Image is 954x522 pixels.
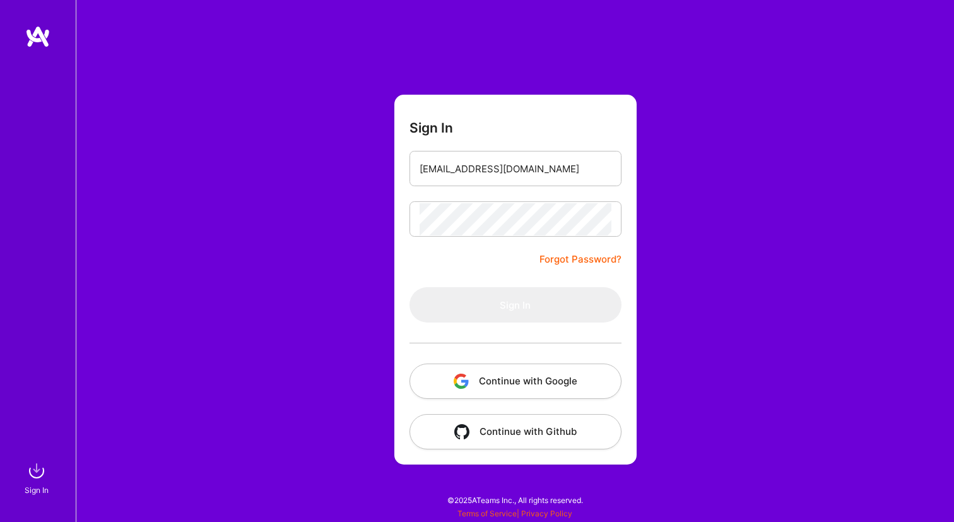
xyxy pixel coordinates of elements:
[539,252,621,267] a: Forgot Password?
[409,414,621,449] button: Continue with Github
[457,509,572,518] span: |
[521,509,572,518] a: Privacy Policy
[409,287,621,323] button: Sign In
[76,484,954,516] div: © 2025 ATeams Inc., All rights reserved.
[24,458,49,483] img: sign in
[25,483,49,497] div: Sign In
[457,509,517,518] a: Terms of Service
[454,374,469,389] img: icon
[454,424,469,439] img: icon
[26,458,49,497] a: sign inSign In
[420,153,611,185] input: Email...
[25,25,50,48] img: logo
[409,120,453,136] h3: Sign In
[409,364,621,399] button: Continue with Google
